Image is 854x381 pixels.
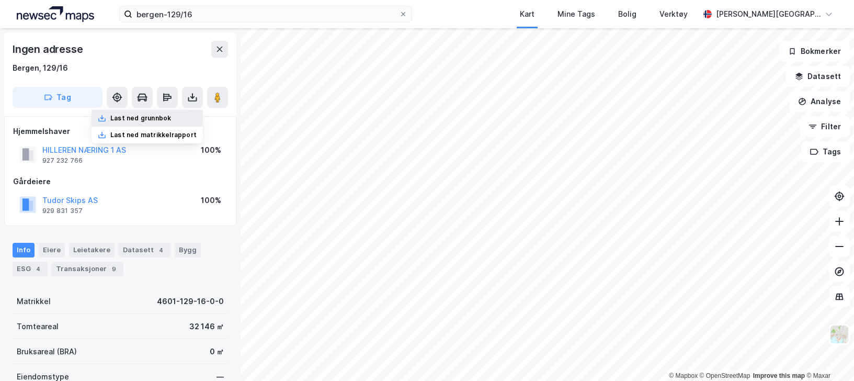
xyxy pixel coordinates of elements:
button: Bokmerker [779,41,850,62]
div: 32 146 ㎡ [189,320,224,333]
div: Kontrollprogram for chat [802,331,854,381]
button: Analyse [789,91,850,112]
div: ESG [13,262,48,276]
div: Last ned matrikkelrapport [110,131,197,139]
div: Tomteareal [17,320,59,333]
img: logo.a4113a55bc3d86da70a041830d287a7e.svg [17,6,94,22]
div: 4 [156,245,166,255]
div: Leietakere [69,243,115,257]
div: 4601-129-16-0-0 [157,295,224,308]
div: Eiere [39,243,65,257]
img: Z [829,324,849,344]
div: Bergen, 129/16 [13,62,68,74]
div: Bygg [175,243,201,257]
div: Verktøy [659,8,688,20]
div: Gårdeiere [13,175,227,188]
div: Info [13,243,35,257]
div: 9 [109,264,119,274]
div: 100% [201,194,221,207]
button: Tag [13,87,103,108]
a: OpenStreetMap [700,372,750,379]
div: 0 ㎡ [210,345,224,358]
div: Bolig [618,8,636,20]
div: Hjemmelshaver [13,125,227,138]
div: Datasett [119,243,170,257]
div: Matrikkel [17,295,51,308]
a: Mapbox [669,372,698,379]
div: [PERSON_NAME][GEOGRAPHIC_DATA] [716,8,821,20]
input: Søk på adresse, matrikkel, gårdeiere, leietakere eller personer [132,6,399,22]
div: Kart [520,8,534,20]
div: 4 [33,264,43,274]
div: Last ned grunnbok [110,114,171,122]
iframe: Chat Widget [802,331,854,381]
div: 100% [201,144,221,156]
button: Datasett [786,66,850,87]
div: 929 831 357 [42,207,83,215]
div: 927 232 766 [42,156,83,165]
a: Improve this map [753,372,805,379]
button: Tags [801,141,850,162]
div: Bruksareal (BRA) [17,345,77,358]
button: Filter [800,116,850,137]
div: Mine Tags [557,8,595,20]
div: Ingen adresse [13,41,85,58]
div: Transaksjoner [52,262,123,276]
